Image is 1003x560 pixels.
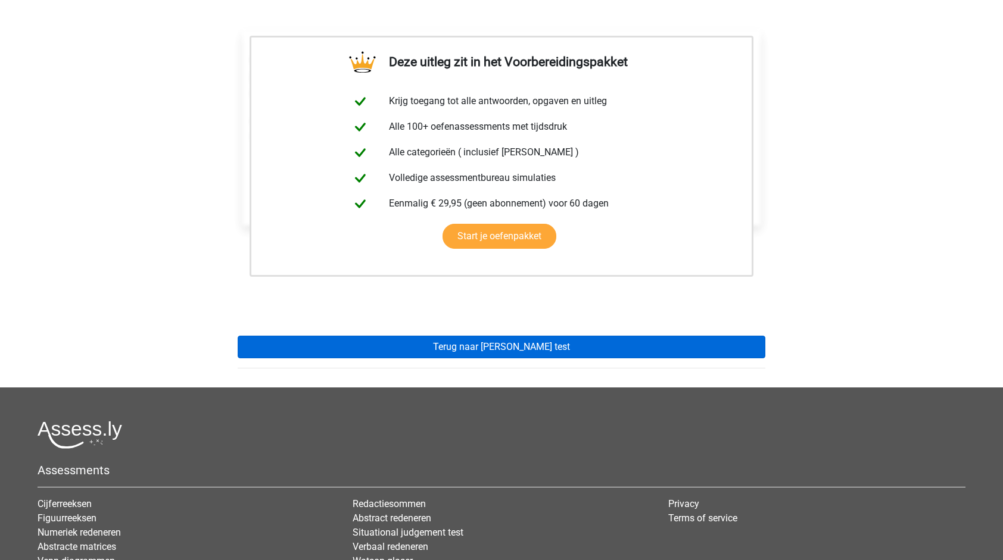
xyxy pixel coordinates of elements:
[238,336,765,358] a: Terug naar [PERSON_NAME] test
[38,498,92,509] a: Cijferreeksen
[38,541,116,552] a: Abstracte matrices
[353,527,463,538] a: Situational judgement test
[353,541,428,552] a: Verbaal redeneren
[38,463,965,477] h5: Assessments
[38,527,121,538] a: Numeriek redeneren
[38,421,122,449] img: Assessly logo
[243,45,760,154] div: [PERSON_NAME] traditionele bedrijven meer winst kunnen maken als zij meer budget vrij maken om te...
[353,512,431,524] a: Abstract redeneren
[353,498,426,509] a: Redactiesommen
[38,512,96,524] a: Figuurreeksen
[443,224,556,249] a: Start je oefenpakket
[668,498,699,509] a: Privacy
[668,512,737,524] a: Terms of service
